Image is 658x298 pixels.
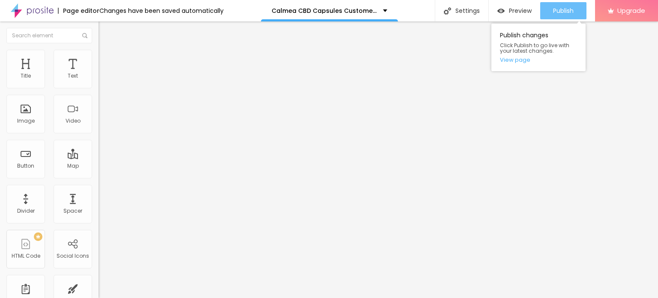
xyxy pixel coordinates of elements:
iframe: Editor [99,21,658,298]
span: Publish [553,7,574,14]
div: Map [67,163,79,169]
div: Video [66,118,81,124]
div: Social Icons [57,253,89,259]
button: Preview [489,2,540,19]
div: Divider [17,208,35,214]
div: Page editor [58,8,99,14]
span: Preview [509,7,532,14]
p: Calmea CBD Capsules Customer Complaints & Truth Exposed! [272,8,377,14]
img: Icone [444,7,451,15]
div: HTML Code [12,253,40,259]
span: Upgrade [617,7,645,14]
div: Text [68,73,78,79]
div: Image [17,118,35,124]
a: View page [500,57,577,63]
input: Search element [6,28,92,43]
div: Spacer [63,208,82,214]
span: Click Publish to go live with your latest changes. [500,42,577,54]
button: Publish [540,2,586,19]
div: Changes have been saved automatically [99,8,224,14]
img: view-1.svg [497,7,505,15]
div: Button [17,163,34,169]
img: Icone [82,33,87,38]
div: Publish changes [491,24,586,71]
div: Title [21,73,31,79]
